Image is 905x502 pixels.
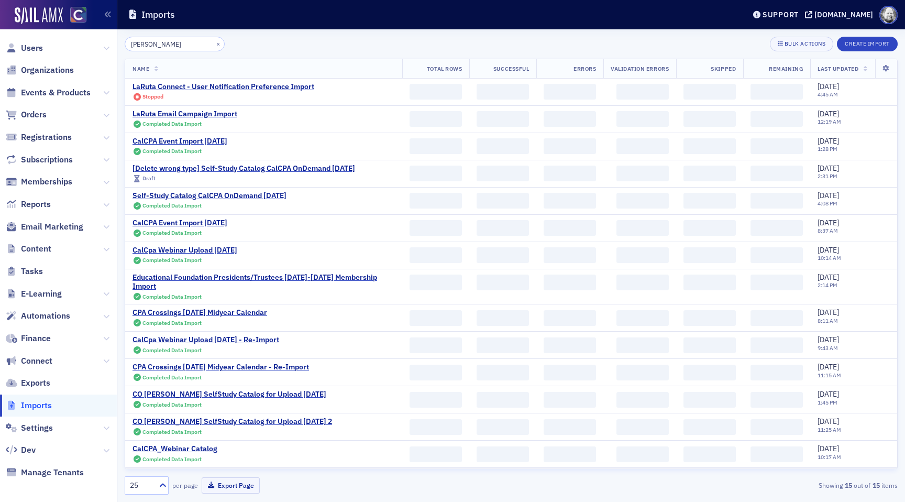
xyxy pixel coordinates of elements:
span: ‌ [751,220,803,236]
span: ‌ [683,337,736,353]
a: CalCPA_Webinar Catalog [133,444,217,454]
span: ‌ [477,310,529,326]
span: ‌ [751,247,803,263]
div: [DOMAIN_NAME] [814,10,873,19]
a: E-Learning [6,288,62,300]
span: Dev [21,444,36,456]
span: ‌ [616,275,669,290]
span: ‌ [544,166,596,181]
span: ‌ [477,446,529,462]
a: Orders [6,109,47,121]
span: ‌ [683,111,736,127]
span: ‌ [616,138,669,154]
a: Content [6,243,51,255]
span: Completed Data Import [142,346,202,354]
span: ‌ [477,419,529,435]
span: [DATE] [818,191,839,200]
span: ‌ [544,419,596,435]
button: Export Page [202,477,260,494]
span: ‌ [410,111,462,127]
span: ‌ [544,310,596,326]
span: [DATE] [818,109,839,118]
a: Users [6,42,43,54]
span: [DATE] [818,335,839,344]
span: ‌ [544,392,596,408]
span: ‌ [616,84,669,100]
span: ‌ [544,337,596,353]
span: Stopped [142,93,163,100]
span: ‌ [410,365,462,380]
button: [DOMAIN_NAME] [805,11,877,18]
span: ‌ [544,138,596,154]
span: Completed Data Import [142,374,202,381]
a: CalCPA Event Import [DATE] [133,137,227,146]
div: Bulk Actions [785,41,825,47]
div: CalCpa Webinar Upload [DATE] [133,246,237,255]
span: ‌ [616,392,669,408]
span: ‌ [616,446,669,462]
a: Memberships [6,176,72,188]
span: Total Rows [427,65,462,72]
time: 9:43 AM [818,344,838,352]
a: Exports [6,377,50,389]
span: Manage Tenants [21,467,84,478]
a: [Delete wrong type] Self-Study Catalog CalCPA OnDemand [DATE] [133,164,355,173]
a: Manage Tenants [6,467,84,478]
span: ‌ [477,138,529,154]
time: 4:45 AM [818,91,838,98]
a: Dev [6,444,36,456]
a: Create Import [837,38,898,48]
time: 8:37 AM [818,227,838,234]
strong: 15 [843,481,854,490]
span: Orders [21,109,47,121]
span: ‌ [477,247,529,263]
span: E-Learning [21,288,62,300]
div: LaRuta Connect - User Notification Preference Import [133,82,314,92]
span: Reports [21,199,51,210]
span: Settings [21,422,53,434]
a: Subscriptions [6,154,73,166]
span: ‌ [683,220,736,236]
span: Events & Products [21,87,91,99]
time: 1:28 PM [818,145,837,152]
button: Create Import [837,37,898,51]
span: ‌ [477,337,529,353]
time: 8:11 AM [818,317,838,324]
span: ‌ [616,337,669,353]
span: ‌ [410,419,462,435]
span: [DATE] [818,163,839,173]
span: ‌ [410,392,462,408]
a: Imports [6,400,52,411]
span: [DATE] [818,362,839,372]
span: ‌ [616,166,669,181]
a: SailAMX [15,7,63,24]
span: Content [21,243,51,255]
span: ‌ [616,220,669,236]
span: ‌ [683,247,736,263]
span: ‌ [683,446,736,462]
span: Completed Data Import [142,401,202,408]
span: Completed Data Import [142,202,202,209]
span: [DATE] [818,82,839,91]
a: CO [PERSON_NAME] SelfStudy Catalog for Upload [DATE] [133,390,326,399]
button: × [214,39,223,48]
span: Successful [493,65,529,72]
a: Events & Products [6,87,91,99]
span: ‌ [751,419,803,435]
span: Imports [21,400,52,411]
time: 12:19 AM [818,118,841,125]
span: Connect [21,355,52,367]
time: 2:31 PM [818,172,837,180]
div: 25 [130,480,153,491]
span: ‌ [751,446,803,462]
span: ‌ [616,419,669,435]
div: Self-Study Catalog CalCPA OnDemand [DATE] [133,191,286,201]
strong: 15 [870,481,881,490]
span: ‌ [544,365,596,380]
time: 4:08 PM [818,200,837,207]
span: ‌ [683,166,736,181]
span: Registrations [21,132,72,143]
span: ‌ [544,446,596,462]
span: ‌ [751,275,803,290]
